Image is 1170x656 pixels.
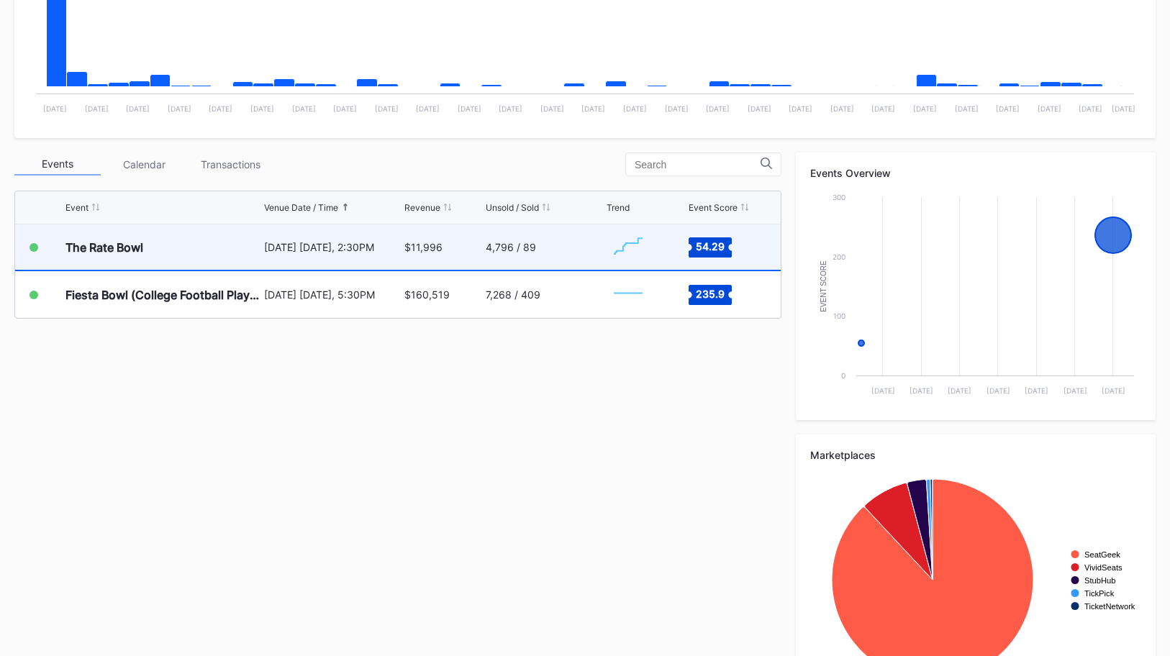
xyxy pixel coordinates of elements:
[1064,386,1087,395] text: [DATE]
[126,104,150,113] text: [DATE]
[696,240,725,252] text: 54.29
[955,104,979,113] text: [DATE]
[264,288,401,301] div: [DATE] [DATE], 5:30PM
[264,202,338,213] div: Venue Date / Time
[499,104,522,113] text: [DATE]
[168,104,191,113] text: [DATE]
[607,202,630,213] div: Trend
[404,241,443,253] div: $11,996
[996,104,1020,113] text: [DATE]
[913,104,937,113] text: [DATE]
[696,287,725,299] text: 235.9
[706,104,730,113] text: [DATE]
[987,386,1010,395] text: [DATE]
[65,202,89,213] div: Event
[375,104,399,113] text: [DATE]
[841,371,845,380] text: 0
[486,288,540,301] div: 7,268 / 409
[1112,104,1135,113] text: [DATE]
[404,202,440,213] div: Revenue
[607,277,650,313] svg: Chart title
[665,104,689,113] text: [DATE]
[65,288,260,302] div: Fiesta Bowl (College Football Playoff Semifinals)
[833,193,845,201] text: 300
[748,104,771,113] text: [DATE]
[416,104,440,113] text: [DATE]
[250,104,274,113] text: [DATE]
[810,190,1141,406] svg: Chart title
[607,229,650,265] svg: Chart title
[810,167,1141,179] div: Events Overview
[910,386,933,395] text: [DATE]
[209,104,232,113] text: [DATE]
[85,104,109,113] text: [DATE]
[1038,104,1061,113] text: [DATE]
[581,104,605,113] text: [DATE]
[689,202,738,213] div: Event Score
[810,449,1141,461] div: Marketplaces
[1084,550,1120,559] text: SeatGeek
[458,104,481,113] text: [DATE]
[830,104,854,113] text: [DATE]
[404,288,450,301] div: $160,519
[1084,602,1135,611] text: TicketNetwork
[833,311,845,320] text: 100
[1102,386,1125,395] text: [DATE]
[43,104,67,113] text: [DATE]
[1084,576,1116,585] text: StubHub
[1025,386,1048,395] text: [DATE]
[540,104,564,113] text: [DATE]
[635,159,761,170] input: Search
[292,104,316,113] text: [DATE]
[623,104,647,113] text: [DATE]
[486,241,536,253] div: 4,796 / 89
[187,153,273,176] div: Transactions
[833,252,845,261] text: 200
[820,260,827,312] text: Event Score
[101,153,187,176] div: Calendar
[871,386,895,395] text: [DATE]
[14,153,101,176] div: Events
[1079,104,1102,113] text: [DATE]
[789,104,812,113] text: [DATE]
[1084,563,1123,572] text: VividSeats
[1084,589,1115,598] text: TickPick
[333,104,357,113] text: [DATE]
[486,202,539,213] div: Unsold / Sold
[871,104,895,113] text: [DATE]
[65,240,143,255] div: The Rate Bowl
[264,241,401,253] div: [DATE] [DATE], 2:30PM
[948,386,971,395] text: [DATE]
